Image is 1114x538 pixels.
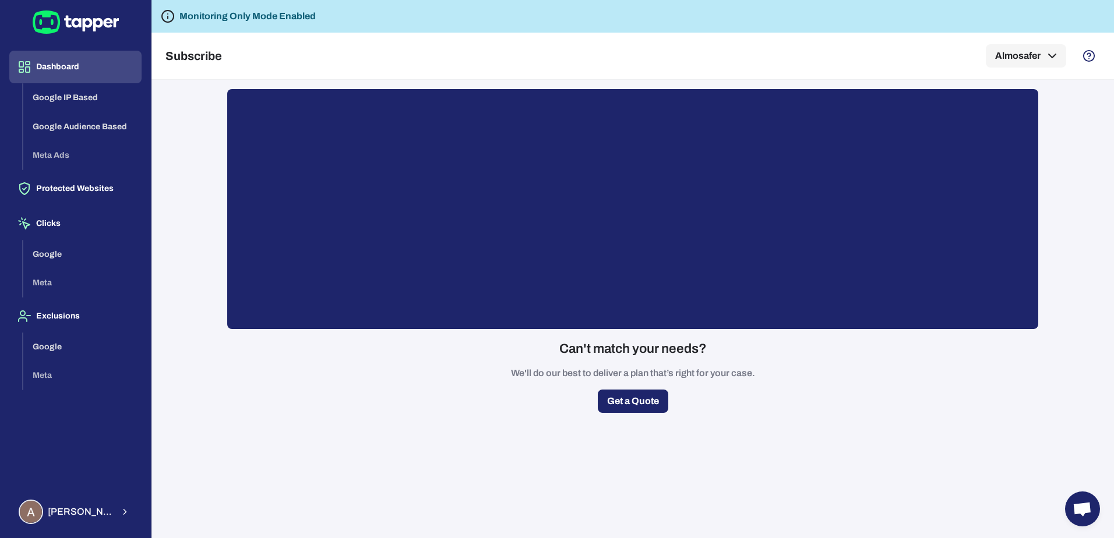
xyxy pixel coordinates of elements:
[1065,491,1100,526] div: Open chat
[986,44,1066,68] button: Almosafer
[23,83,142,112] button: Google IP Based
[23,332,142,362] button: Google
[9,300,142,332] button: Exclusions
[9,310,142,320] a: Exclusions
[9,172,142,205] button: Protected Websites
[598,390,668,413] button: Get a Quote
[20,501,42,523] img: Ahmed Sobih
[165,49,222,63] h5: Subscribe
[9,218,142,228] a: Clicks
[161,9,175,23] svg: Tapper is not blocking any fraudulent activity for this domain
[9,61,142,71] a: Dashboard
[23,341,142,351] a: Google
[9,51,142,83] button: Dashboard
[23,92,142,102] a: Google IP Based
[511,366,755,380] h6: We'll do our best to deliver a plan that’s right for your case.
[179,9,316,23] h6: Monitoring Only Mode Enabled
[48,506,113,518] span: [PERSON_NAME] Sobih
[9,207,142,240] button: Clicks
[23,248,142,258] a: Google
[9,495,142,529] button: Ahmed Sobih[PERSON_NAME] Sobih
[23,121,142,130] a: Google Audience Based
[23,112,142,141] button: Google Audience Based
[559,341,707,357] h4: Can't match your needs?
[23,240,142,269] button: Google
[9,183,142,193] a: Protected Websites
